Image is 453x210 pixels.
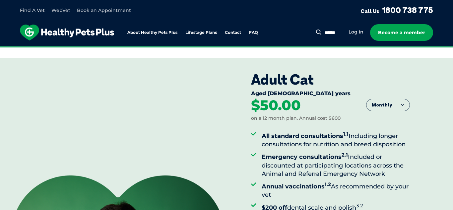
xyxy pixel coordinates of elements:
[251,115,341,122] div: on a 12 month plan. Annual cost $600
[251,90,410,98] div: Aged [DEMOGRAPHIC_DATA] years
[366,99,410,111] button: Monthly
[356,202,363,209] sup: 3.2
[262,153,348,161] strong: Emergency consultations
[262,132,349,140] strong: All standard consultations
[262,151,410,178] li: Included or discounted at participating locations across the Animal and Referral Emergency Network
[262,183,331,190] strong: Annual vaccinations
[343,131,349,137] sup: 1.1
[262,180,410,199] li: As recommended by your vet
[262,130,410,149] li: Including longer consultations for nutrition and breed disposition
[251,71,410,88] div: Adult Cat
[251,98,301,113] div: $50.00
[325,181,331,187] sup: 1.2
[342,152,348,158] sup: 2.1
